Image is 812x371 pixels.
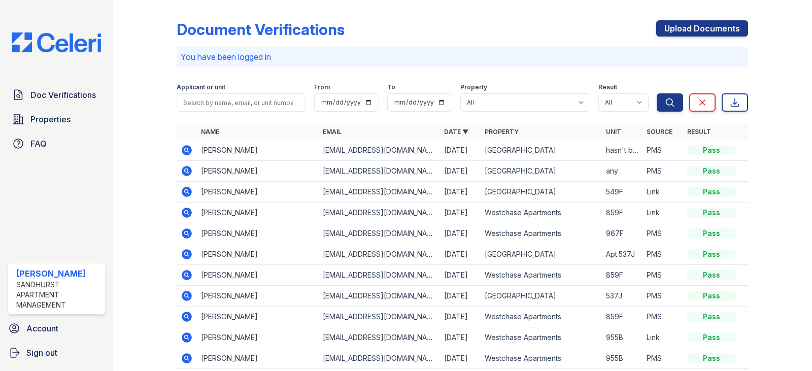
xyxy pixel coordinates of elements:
[177,93,306,112] input: Search by name, email, or unit number
[319,182,440,203] td: [EMAIL_ADDRESS][DOMAIN_NAME]
[642,265,683,286] td: PMS
[30,138,47,150] span: FAQ
[440,307,481,327] td: [DATE]
[481,307,602,327] td: Westchase Apartments
[319,327,440,348] td: [EMAIL_ADDRESS][DOMAIN_NAME]
[440,203,481,223] td: [DATE]
[481,286,602,307] td: [GEOGRAPHIC_DATA]
[323,128,342,136] a: Email
[319,223,440,244] td: [EMAIL_ADDRESS][DOMAIN_NAME]
[687,166,736,176] div: Pass
[8,133,105,154] a: FAQ
[481,182,602,203] td: [GEOGRAPHIC_DATA]
[197,286,318,307] td: [PERSON_NAME]
[197,161,318,182] td: [PERSON_NAME]
[602,182,642,203] td: 549F
[440,348,481,369] td: [DATE]
[602,161,642,182] td: any
[444,128,468,136] a: Date ▼
[440,265,481,286] td: [DATE]
[177,20,345,39] div: Document Verifications
[602,307,642,327] td: 859F
[440,223,481,244] td: [DATE]
[647,128,672,136] a: Source
[687,228,736,239] div: Pass
[319,203,440,223] td: [EMAIL_ADDRESS][DOMAIN_NAME]
[481,161,602,182] td: [GEOGRAPHIC_DATA]
[485,128,519,136] a: Property
[8,109,105,129] a: Properties
[642,182,683,203] td: Link
[181,51,744,63] p: You have been logged in
[8,85,105,105] a: Doc Verifications
[26,322,58,334] span: Account
[602,327,642,348] td: 955B
[598,83,617,91] label: Result
[642,327,683,348] td: Link
[642,161,683,182] td: PMS
[30,113,71,125] span: Properties
[197,182,318,203] td: [PERSON_NAME]
[197,327,318,348] td: [PERSON_NAME]
[440,286,481,307] td: [DATE]
[687,249,736,259] div: Pass
[656,20,748,37] a: Upload Documents
[440,140,481,161] td: [DATE]
[642,286,683,307] td: PMS
[177,83,225,91] label: Applicant or unit
[687,270,736,280] div: Pass
[687,312,736,322] div: Pass
[460,83,487,91] label: Property
[319,244,440,265] td: [EMAIL_ADDRESS][DOMAIN_NAME]
[642,348,683,369] td: PMS
[197,140,318,161] td: [PERSON_NAME]
[687,145,736,155] div: Pass
[642,140,683,161] td: PMS
[687,208,736,218] div: Pass
[481,327,602,348] td: Westchase Apartments
[642,223,683,244] td: PMS
[319,286,440,307] td: [EMAIL_ADDRESS][DOMAIN_NAME]
[642,203,683,223] td: Link
[602,223,642,244] td: 967F
[440,327,481,348] td: [DATE]
[319,307,440,327] td: [EMAIL_ADDRESS][DOMAIN_NAME]
[440,161,481,182] td: [DATE]
[387,83,395,91] label: To
[197,203,318,223] td: [PERSON_NAME]
[602,140,642,161] td: hasn't been assigned
[197,265,318,286] td: [PERSON_NAME]
[319,348,440,369] td: [EMAIL_ADDRESS][DOMAIN_NAME]
[314,83,330,91] label: From
[642,307,683,327] td: PMS
[602,203,642,223] td: 859F
[440,244,481,265] td: [DATE]
[481,348,602,369] td: Westchase Apartments
[197,223,318,244] td: [PERSON_NAME]
[197,244,318,265] td: [PERSON_NAME]
[642,244,683,265] td: PMS
[201,128,219,136] a: Name
[481,244,602,265] td: [GEOGRAPHIC_DATA]
[4,343,109,363] a: Sign out
[197,348,318,369] td: [PERSON_NAME]
[687,128,711,136] a: Result
[602,244,642,265] td: Apt.537J
[687,353,736,363] div: Pass
[16,280,101,310] div: Sandhurst Apartment Management
[481,203,602,223] td: Westchase Apartments
[30,89,96,101] span: Doc Verifications
[687,332,736,343] div: Pass
[602,265,642,286] td: 859F
[602,348,642,369] td: 955B
[319,161,440,182] td: [EMAIL_ADDRESS][DOMAIN_NAME]
[4,318,109,339] a: Account
[687,187,736,197] div: Pass
[197,307,318,327] td: [PERSON_NAME]
[687,291,736,301] div: Pass
[4,32,109,52] img: CE_Logo_Blue-a8612792a0a2168367f1c8372b55b34899dd931a85d93a1a3d3e32e68fde9ad4.png
[26,347,57,359] span: Sign out
[602,286,642,307] td: 537J
[16,267,101,280] div: [PERSON_NAME]
[440,182,481,203] td: [DATE]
